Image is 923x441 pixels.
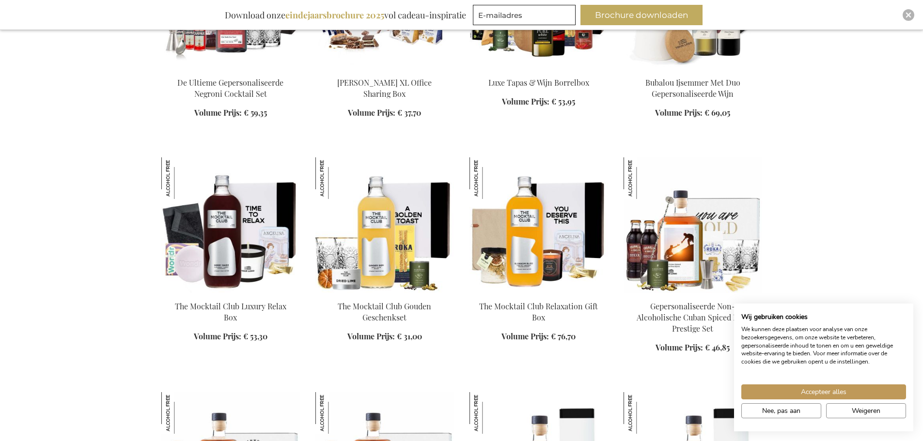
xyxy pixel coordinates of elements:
[624,157,762,293] img: Personalised Non-Alcoholic Cuban Spiced Rum Prestige Set
[397,107,421,118] span: € 37,70
[177,77,283,99] a: De Ultieme Gepersonaliseerde Negroni Cocktail Set
[479,301,598,322] a: The Mocktail Club Relaxation Gift Box
[741,403,821,418] button: Pas cookie voorkeuren aan
[906,12,911,18] img: Close
[826,403,906,418] button: Alle cookies weigeren
[397,331,422,341] span: € 31,00
[741,325,906,366] p: We kunnen deze plaatsen voor analyse van onze bezoekersgegevens, om onze website te verbeteren, g...
[348,107,421,119] a: Volume Prijs: € 37,70
[315,157,357,199] img: The Mocktail Club Gouden Geschenkset
[656,342,730,353] a: Volume Prijs: € 46,85
[315,65,454,75] a: Jules Destrooper XL Office Sharing Box
[315,157,454,293] img: The Mocktail Club Golden Gift Set Ginger Gem
[473,5,576,25] input: E-mailadres
[741,313,906,321] h2: Wij gebruiken cookies
[469,157,511,199] img: The Mocktail Club Relaxation Gift Box
[244,107,267,118] span: € 59,35
[624,289,762,298] a: Personalised Non-Alcoholic Cuban Spiced Rum Prestige Set Gepersonaliseerde Non-Alcoholische Cuban...
[655,107,730,119] a: Volume Prijs: € 69,05
[194,331,241,341] span: Volume Prijs:
[637,301,749,334] a: Gepersonaliseerde Non-Alcoholische Cuban Spiced Rum Prestige Set
[741,384,906,399] button: Accepteer alle cookies
[469,157,608,293] img: The Mocktail Club Relaxation Gift Box
[315,392,357,434] img: Gepersonaliseerde Non-Alcoholisch Cuban Spiced Rum Geschenk
[502,96,549,106] span: Volume Prijs:
[315,289,454,298] a: The Mocktail Club Golden Gift Set Ginger Gem The Mocktail Club Gouden Geschenkset
[704,107,730,118] span: € 69,05
[220,5,470,25] div: Download onze vol cadeau-inspiratie
[469,65,608,75] a: Luxury Tapas & Wine Apéro Box
[852,406,880,416] span: Weigeren
[801,387,846,397] span: Accepteer alles
[161,157,203,199] img: The Mocktail Club Luxury Relax Box
[347,331,395,341] span: Volume Prijs:
[175,301,286,322] a: The Mocktail Club Luxury Relax Box
[551,96,575,106] span: € 53,95
[161,65,300,75] a: The Ultimate Personalized Negroni Cocktail Set
[705,342,730,352] span: € 46,85
[161,289,300,298] a: The Mocktail Club Luxury Relax Box The Mocktail Club Luxury Relax Box
[161,157,300,293] img: The Mocktail Club Luxury Relax Box
[243,331,267,341] span: € 53,30
[624,392,665,434] img: Gepersonaliseerde Non-Alcoholische Cuban Spiced Rum Set
[655,107,703,118] span: Volume Prijs:
[194,107,242,118] span: Volume Prijs:
[194,331,267,342] a: Volume Prijs: € 53,30
[469,392,511,434] img: Gepersonaliseerde Non-Alcoholische Cuban Spiced Rum Set
[501,331,576,342] a: Volume Prijs: € 76,70
[473,5,579,28] form: marketing offers and promotions
[348,107,395,118] span: Volume Prijs:
[624,65,762,75] a: Bubalou Ijsemmer Met Duo Gepersonaliseerde Wijn
[502,96,575,107] a: Volume Prijs: € 53,95
[656,342,703,352] span: Volume Prijs:
[903,9,914,21] div: Close
[337,77,432,99] a: [PERSON_NAME] XL Office Sharing Box
[347,331,422,342] a: Volume Prijs: € 31,00
[501,331,549,341] span: Volume Prijs:
[624,157,665,199] img: Gepersonaliseerde Non-Alcoholische Cuban Spiced Rum Prestige Set
[469,289,608,298] a: The Mocktail Club Relaxation Gift Box The Mocktail Club Relaxation Gift Box
[580,5,703,25] button: Brochure downloaden
[194,107,267,119] a: Volume Prijs: € 59,35
[161,392,203,434] img: Gepersonaliseerde Non-Alcoholisch Cuban Spiced Rum Geschenk
[762,406,800,416] span: Nee, pas aan
[338,301,431,322] a: The Mocktail Club Gouden Geschenkset
[488,77,589,88] a: Luxe Tapas & Wijn Borrelbox
[645,77,740,99] a: Bubalou Ijsemmer Met Duo Gepersonaliseerde Wijn
[551,331,576,341] span: € 76,70
[285,9,384,21] b: eindejaarsbrochure 2025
